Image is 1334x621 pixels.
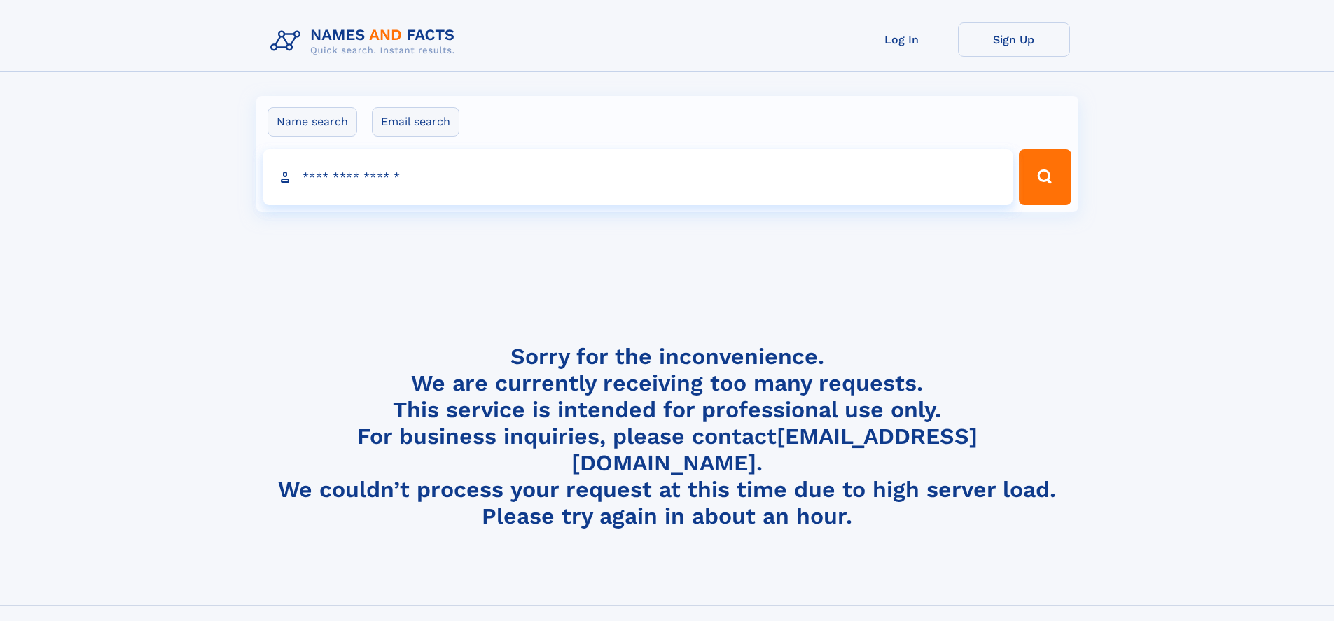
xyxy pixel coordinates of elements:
[268,107,357,137] label: Name search
[265,22,466,60] img: Logo Names and Facts
[958,22,1070,57] a: Sign Up
[1019,149,1071,205] button: Search Button
[846,22,958,57] a: Log In
[372,107,459,137] label: Email search
[265,343,1070,530] h4: Sorry for the inconvenience. We are currently receiving too many requests. This service is intend...
[571,423,978,476] a: [EMAIL_ADDRESS][DOMAIN_NAME]
[263,149,1013,205] input: search input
